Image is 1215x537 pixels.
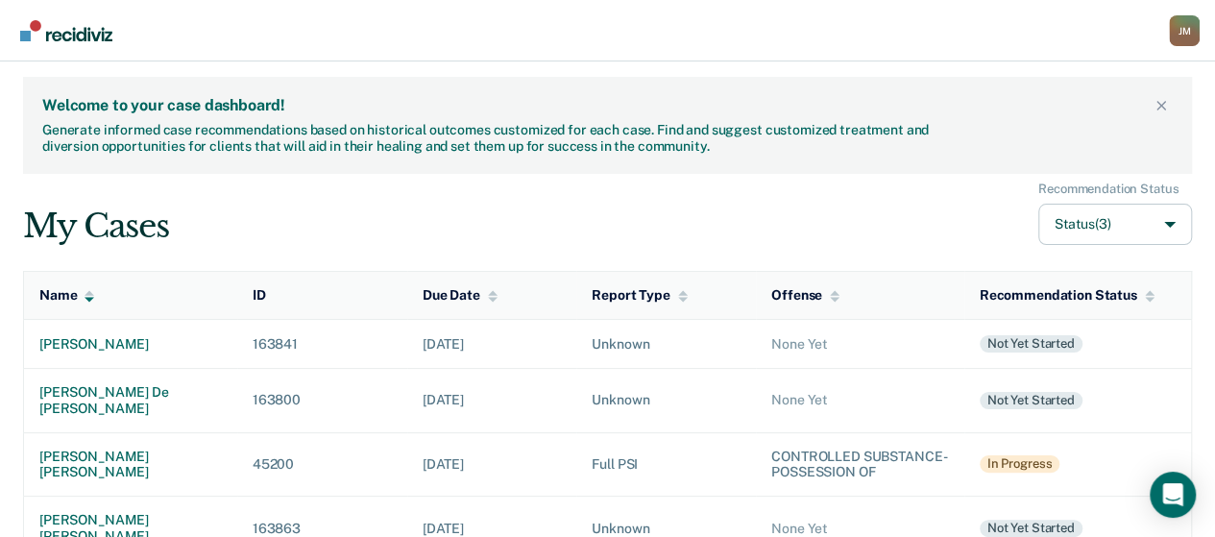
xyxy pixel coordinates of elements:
td: [DATE] [407,368,576,432]
div: None Yet [771,392,949,408]
div: CONTROLLED SUBSTANCE-POSSESSION OF [771,449,949,481]
td: [DATE] [407,319,576,368]
div: Recommendation Status [980,287,1154,304]
img: Recidiviz [20,20,112,41]
div: In Progress [980,455,1060,473]
div: None Yet [771,336,949,353]
div: Open Intercom Messenger [1150,472,1196,518]
div: None Yet [771,521,949,537]
div: Offense [771,287,839,304]
td: 163841 [237,319,407,368]
div: Due Date [423,287,498,304]
div: Name [39,287,94,304]
div: Recommendation Status [1038,182,1179,197]
div: ID [253,287,266,304]
div: My Cases [23,207,168,246]
div: [PERSON_NAME] [39,336,222,353]
td: Full PSI [576,432,756,497]
td: [DATE] [407,432,576,497]
button: Profile dropdown button [1169,15,1200,46]
div: Welcome to your case dashboard! [42,96,1150,114]
button: Status(3) [1038,204,1192,245]
div: Not yet started [980,392,1082,409]
div: Not yet started [980,520,1082,537]
td: Unknown [576,319,756,368]
div: J M [1169,15,1200,46]
td: 45200 [237,432,407,497]
div: Generate informed case recommendations based on historical outcomes customized for each case. Fin... [42,122,935,155]
div: Not yet started [980,335,1082,353]
div: [PERSON_NAME] de [PERSON_NAME] [39,384,222,417]
td: Unknown [576,368,756,432]
div: [PERSON_NAME] [PERSON_NAME] [39,449,222,481]
div: Report Type [592,287,687,304]
td: 163800 [237,368,407,432]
